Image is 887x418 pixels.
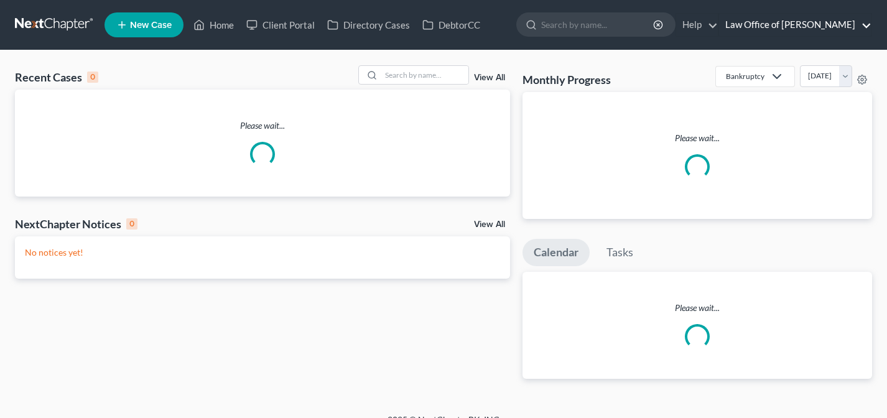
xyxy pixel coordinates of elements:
div: 0 [126,218,137,230]
p: Please wait... [15,119,510,132]
span: New Case [130,21,172,30]
a: Help [676,14,718,36]
a: DebtorCC [416,14,486,36]
a: Tasks [595,239,644,266]
a: Home [187,14,240,36]
p: Please wait... [522,302,873,314]
h3: Monthly Progress [522,72,611,87]
div: NextChapter Notices [15,216,137,231]
p: No notices yet! [25,246,500,259]
div: 0 [87,72,98,83]
div: Bankruptcy [726,71,764,81]
a: View All [474,220,505,229]
a: Directory Cases [321,14,416,36]
a: Calendar [522,239,590,266]
p: Please wait... [532,132,863,144]
input: Search by name... [381,66,468,84]
a: Law Office of [PERSON_NAME] [719,14,871,36]
div: Recent Cases [15,70,98,85]
input: Search by name... [541,13,655,36]
a: View All [474,73,505,82]
a: Client Portal [240,14,321,36]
